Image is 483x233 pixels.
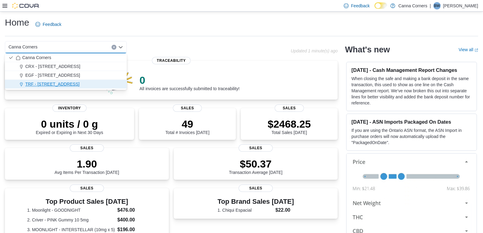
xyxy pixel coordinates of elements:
[434,2,440,9] span: BW
[398,2,427,9] p: Canna Corners
[474,48,478,52] svg: External link
[52,104,87,112] span: Inventory
[70,185,104,192] span: Sales
[5,62,127,71] button: CRX - [STREET_ADDRESS]
[36,118,103,130] p: 0 units / 0 g
[275,207,294,214] dd: $22.00
[27,227,115,233] dt: 3. MOONLIGHT - INTERSTELLAR (10mg x 5)
[22,55,51,61] span: Canna Corners
[27,198,146,205] h3: Top Product Sales [DATE]
[173,104,202,112] span: Sales
[165,118,209,135] div: Total # Invoices [DATE]
[25,72,80,78] span: EGF - [STREET_ADDRESS]
[345,45,390,55] h2: What's new
[351,76,472,106] p: When closing the safe and making a bank deposit in the same transaction, this used to show as one...
[275,104,304,112] span: Sales
[43,21,61,27] span: Feedback
[351,3,370,9] span: Feedback
[12,3,40,9] img: Cova
[27,207,115,213] dt: 1. Moonlight - GOODNIGHT
[25,81,80,87] span: TRF - [STREET_ADDRESS]
[5,53,127,62] button: Canna Corners
[375,2,387,9] input: Dark Mode
[268,118,311,130] p: $2468.25
[5,80,127,89] button: TRF - [STREET_ADDRESS]
[5,53,127,89] div: Choose from the following options
[118,45,123,50] button: Close list of options
[152,57,191,64] span: Traceability
[351,67,472,73] h3: [DATE] - Cash Management Report Changes
[27,217,115,223] dt: 2. Criver - PINK Gummy 10 5mg
[140,74,240,91] div: All invoices are successfully submitted to traceability!
[117,216,147,224] dd: $400.00
[117,207,147,214] dd: $476.00
[229,158,282,170] p: $50.37
[70,144,104,152] span: Sales
[459,47,478,52] a: View allExternal link
[229,158,282,175] div: Transaction Average [DATE]
[5,71,127,80] button: EGF - [STREET_ADDRESS]
[433,2,441,9] div: Brice Wieg
[351,127,472,146] p: If you are using the Ontario ASN format, the ASN Import in purchase orders will now automatically...
[36,118,103,135] div: Expired or Expiring in Next 30 Days
[430,2,431,9] p: |
[268,118,311,135] div: Total Sales [DATE]
[351,119,472,125] h3: [DATE] - ASN Imports Packaged On Dates
[443,2,478,9] p: [PERSON_NAME]
[239,144,273,152] span: Sales
[5,16,29,29] h1: Home
[9,43,37,51] span: Canna Corners
[239,185,273,192] span: Sales
[55,158,119,170] p: 1.90
[140,74,240,86] p: 0
[218,207,273,213] dt: 1. Chiqui Espacial
[55,158,119,175] div: Avg Items Per Transaction [DATE]
[218,198,294,205] h3: Top Brand Sales [DATE]
[112,45,116,50] button: Clear input
[165,118,209,130] p: 49
[291,48,338,53] p: Updated 1 minute(s) ago
[33,18,64,30] a: Feedback
[25,63,80,69] span: CRX - [STREET_ADDRESS]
